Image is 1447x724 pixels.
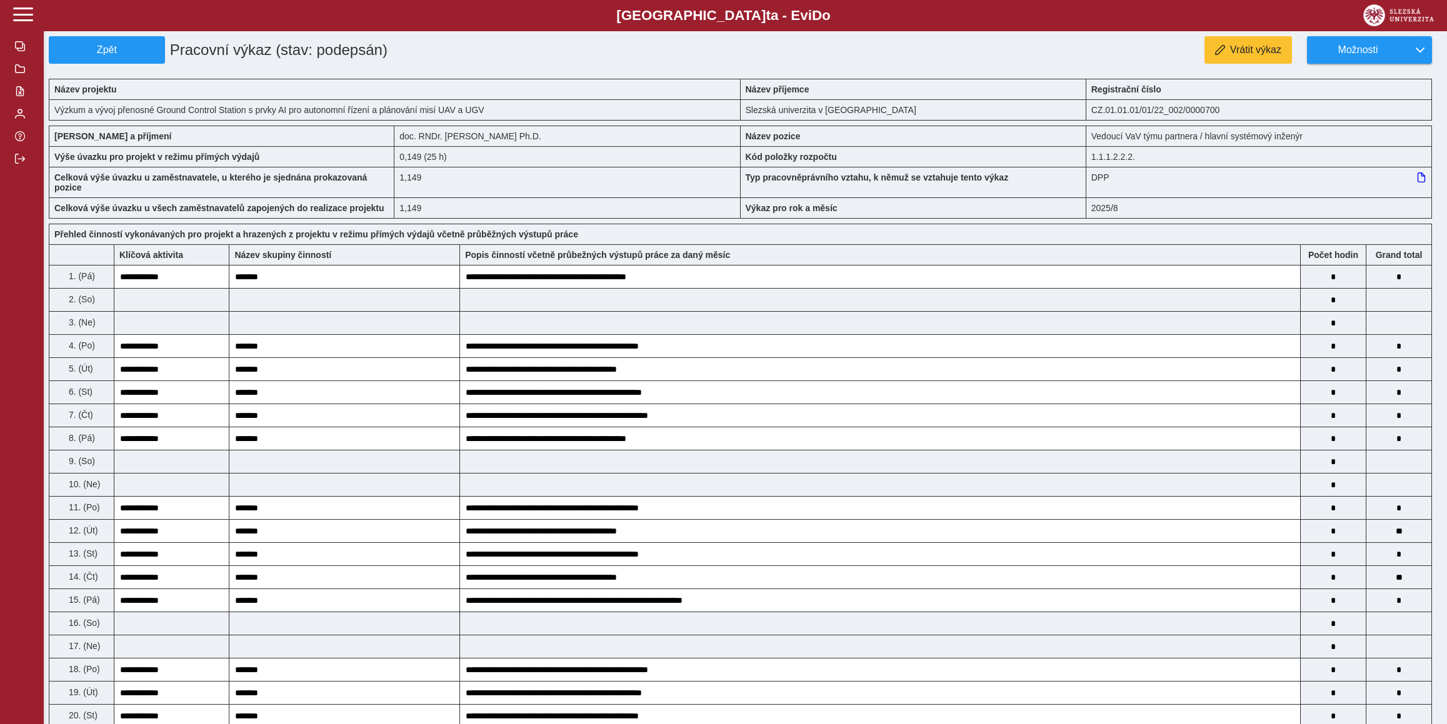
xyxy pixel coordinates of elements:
[54,84,117,94] b: Název projektu
[66,595,100,605] span: 15. (Pá)
[66,340,95,350] span: 4. (Po)
[119,250,183,260] b: Klíčová aktivita
[1307,36,1408,64] button: Možnosti
[66,364,93,374] span: 5. (Út)
[1301,250,1366,260] b: Počet hodin
[66,271,95,281] span: 1. (Pá)
[66,664,100,674] span: 18. (Po)
[1366,250,1431,260] b: Suma za den přes všechny výkazy
[394,167,740,197] div: 1,149
[394,126,740,146] div: doc. RNDr. [PERSON_NAME] Ph.D.
[66,387,93,397] span: 6. (St)
[746,203,838,213] b: Výkaz pro rok a měsíc
[746,152,837,162] b: Kód položky rozpočtu
[1086,167,1432,197] div: DPP
[746,84,809,94] b: Název příjemce
[66,641,101,651] span: 17. (Ne)
[1086,99,1432,121] div: CZ.01.01.01/01/22_002/0000700
[746,172,1009,182] b: Typ pracovněprávního vztahu, k němuž se vztahuje tento výkaz
[54,44,159,56] span: Zpět
[66,618,100,628] span: 16. (So)
[741,99,1086,121] div: Slezská univerzita v [GEOGRAPHIC_DATA]
[1318,44,1398,56] span: Možnosti
[234,250,331,260] b: Název skupiny činností
[165,36,629,64] h1: Pracovní výkaz (stav: podepsán)
[1086,146,1432,167] div: 1.1.1.2.2.2.
[66,687,98,697] span: 19. (Út)
[394,146,740,167] div: 1,192 h / den. 5,96 h / týden.
[1086,197,1432,219] div: 2025/8
[66,410,93,420] span: 7. (Čt)
[54,172,367,192] b: Celková výše úvazku u zaměstnavatele, u kterého je sjednána prokazovaná pozice
[812,7,822,23] span: D
[66,572,98,582] span: 14. (Čt)
[49,36,165,64] button: Zpět
[54,229,578,239] b: Přehled činností vykonávaných pro projekt a hrazených z projektu v režimu přímých výdajů včetně p...
[394,197,740,219] div: 1,149
[54,131,171,141] b: [PERSON_NAME] a příjmení
[54,152,259,162] b: Výše úvazku pro projekt v režimu přímých výdajů
[66,294,95,304] span: 2. (So)
[822,7,831,23] span: o
[54,203,384,213] b: Celková výše úvazku u všech zaměstnavatelů zapojených do realizace projektu
[465,250,730,260] b: Popis činností včetně průbežných výstupů práce za daný měsíc
[66,710,98,720] span: 20. (St)
[66,548,98,558] span: 13. (St)
[66,433,95,443] span: 8. (Pá)
[49,99,741,121] div: Výzkum a vývoj přenosné Ground Control Station s prvky AI pro autonomní řízení a plánování misí U...
[1086,126,1432,146] div: Vedoucí VaV týmu partnera / hlavní systémový inženýr
[746,131,801,141] b: Název pozice
[66,317,96,327] span: 3. (Ne)
[1204,36,1292,64] button: Vrátit výkaz
[1230,44,1281,56] span: Vrátit výkaz
[66,456,95,466] span: 9. (So)
[66,502,100,512] span: 11. (Po)
[766,7,770,23] span: t
[66,525,98,535] span: 12. (Út)
[1363,4,1434,26] img: logo_web_su.png
[66,479,101,489] span: 10. (Ne)
[38,7,1409,24] b: [GEOGRAPHIC_DATA] a - Evi
[1091,84,1161,94] b: Registrační číslo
